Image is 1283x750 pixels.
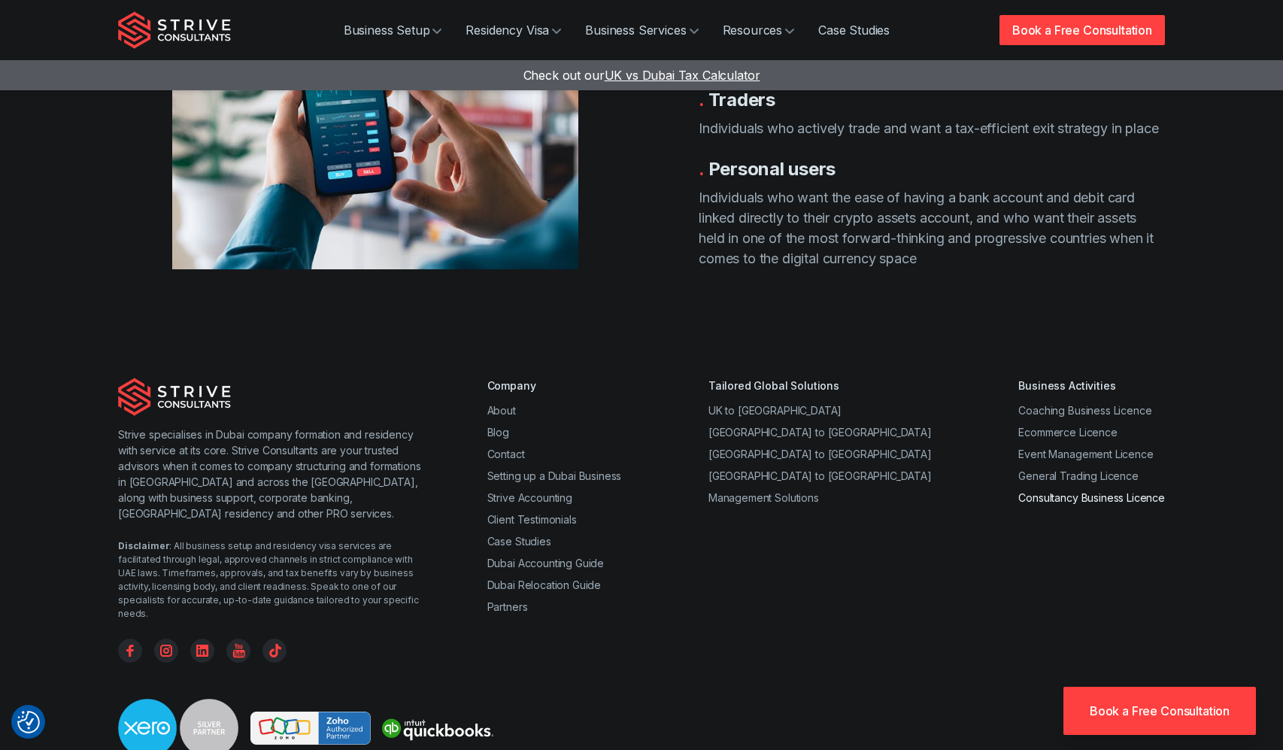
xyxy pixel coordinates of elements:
a: [GEOGRAPHIC_DATA] to [GEOGRAPHIC_DATA] [708,448,932,460]
a: Facebook [118,639,142,663]
a: General Trading Licence [1018,469,1138,482]
h3: Traders [699,87,1165,112]
a: Blog [487,426,509,439]
a: Event Management Licence [1018,448,1153,460]
span: UK vs Dubai Tax Calculator [605,68,760,83]
a: Instagram [154,639,178,663]
a: [GEOGRAPHIC_DATA] to [GEOGRAPHIC_DATA] [708,469,932,482]
a: [GEOGRAPHIC_DATA] to [GEOGRAPHIC_DATA] [708,426,932,439]
div: Tailored Global Solutions [708,378,932,393]
a: Book a Free Consultation [999,15,1165,45]
a: Case Studies [806,15,902,45]
a: Contact [487,448,525,460]
div: Business Activities [1018,378,1165,393]
a: Resources [711,15,807,45]
a: Ecommerce Licence [1018,426,1117,439]
span: . [699,158,704,180]
a: Linkedin [190,639,214,663]
a: YouTube [226,639,250,663]
img: Strive is a Zoho Partner [250,712,371,745]
a: Dubai Relocation Guide [487,578,601,591]
a: UK to [GEOGRAPHIC_DATA] [708,404,842,417]
a: Partners [487,600,528,613]
h3: Personal users [699,156,1165,181]
a: Setting up a Dubai Business [487,469,622,482]
div: : All business setup and residency visa services are facilitated through legal, approved channels... [118,539,427,621]
img: Strive is a quickbooks Partner [377,712,497,745]
a: TikTok [262,639,287,663]
p: Individuals who want the ease of having a bank account and debit card linked directly to their cr... [699,187,1165,269]
a: Case Studies [487,535,551,548]
strong: Disclaimer [118,540,169,551]
img: Strive Consultants [118,11,231,49]
span: . [699,89,704,111]
p: Strive specialises in Dubai company formation and residency with service at its core. Strive Cons... [118,427,427,521]
a: Business Services [573,15,710,45]
a: Business Setup [332,15,454,45]
a: Book a Free Consultation [1063,687,1256,735]
button: Consent Preferences [17,711,40,733]
a: Check out ourUK vs Dubai Tax Calculator [523,68,760,83]
a: Strive Accounting [487,491,572,504]
img: Revisit consent button [17,711,40,733]
img: Strive Consultants [118,378,231,415]
a: Client Testimonials [487,513,577,526]
a: Consultancy Business Licence [1018,491,1165,504]
a: Residency Visa [453,15,573,45]
p: Individuals who actively trade and want a tax-efficient exit strategy in place [699,118,1165,138]
div: Company [487,378,622,393]
a: Dubai Accounting Guide [487,557,604,569]
a: Coaching Business Licence [1018,404,1151,417]
a: About [487,404,516,417]
a: Management Solutions [708,491,819,504]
